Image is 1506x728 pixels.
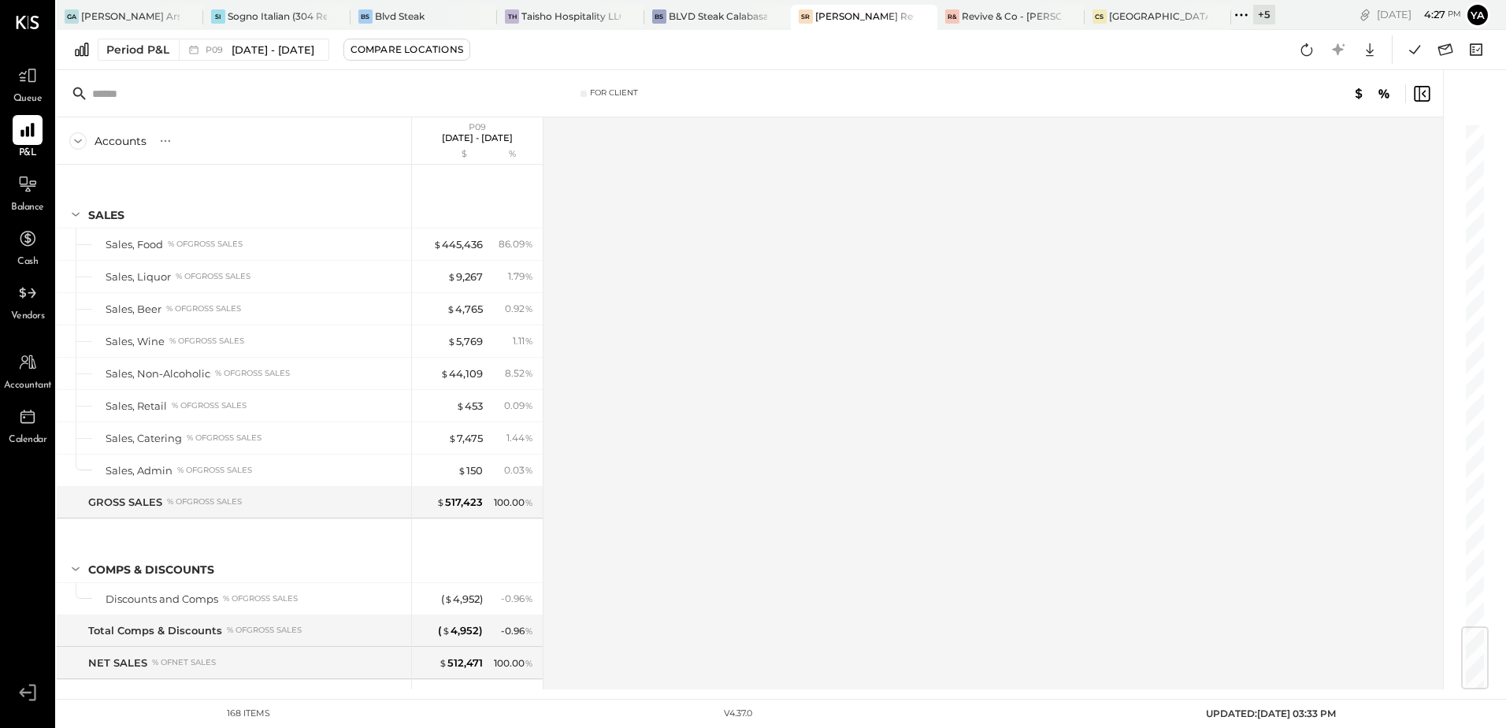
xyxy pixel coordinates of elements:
[106,399,167,414] div: Sales, Retail
[88,562,214,578] div: Comps & Discounts
[815,9,914,23] div: [PERSON_NAME] Restaurant & Deli
[228,9,326,23] div: Sogno Italian (304 Restaurant)
[513,334,533,348] div: 1.11
[232,43,314,58] span: [DATE] - [DATE]
[525,334,533,347] span: %
[1253,5,1275,24] div: + 5
[167,496,242,507] div: % of GROSS SALES
[501,592,533,606] div: - 0.96
[81,9,180,23] div: [PERSON_NAME] Arso
[447,269,483,284] div: 9,267
[525,496,533,508] span: %
[1092,9,1107,24] div: CS
[206,46,228,54] span: P09
[1,61,54,106] a: Queue
[525,269,533,282] span: %
[669,9,767,23] div: BLVD Steak Calabasas
[11,310,45,324] span: Vendors
[505,9,519,24] div: TH
[351,43,463,56] div: Compare Locations
[447,303,455,315] span: $
[487,148,538,161] div: %
[447,334,483,349] div: 5,769
[1465,2,1490,28] button: Ya
[1377,7,1461,22] div: [DATE]
[1206,708,1336,719] span: UPDATED: [DATE] 03:33 PM
[17,255,38,269] span: Cash
[525,431,533,444] span: %
[504,463,533,477] div: 0.03
[442,132,513,143] p: [DATE] - [DATE]
[215,368,290,379] div: % of GROSS SALES
[962,9,1060,23] div: Revive & Co - [PERSON_NAME]
[433,237,483,252] div: 445,436
[456,399,483,414] div: 453
[525,463,533,476] span: %
[442,624,451,637] span: $
[19,147,37,161] span: P&L
[499,237,533,251] div: 86.09
[590,87,638,98] div: For Client
[438,623,483,638] div: ( 4,952 )
[65,9,79,24] div: GA
[88,495,162,510] div: GROSS SALES
[439,656,483,670] div: 512,471
[447,270,456,283] span: $
[168,239,243,250] div: % of GROSS SALES
[458,464,466,477] span: $
[9,433,46,448] span: Calendar
[106,334,165,349] div: Sales, Wine
[1,278,54,324] a: Vendors
[13,92,43,106] span: Queue
[1109,9,1207,23] div: [GEOGRAPHIC_DATA][PERSON_NAME]
[525,237,533,250] span: %
[1,169,54,215] a: Balance
[652,9,666,24] div: BS
[799,9,813,24] div: SR
[106,269,171,284] div: Sales, Liquor
[211,9,225,24] div: SI
[169,336,244,347] div: % of GROSS SALES
[525,302,533,314] span: %
[1,224,54,269] a: Cash
[152,657,216,668] div: % of NET SALES
[436,495,483,510] div: 517,423
[525,656,533,669] span: %
[440,366,483,381] div: 44,109
[525,592,533,604] span: %
[172,400,247,411] div: % of GROSS SALES
[223,593,298,604] div: % of GROSS SALES
[456,399,465,412] span: $
[444,592,453,605] span: $
[494,656,533,670] div: 100.00
[448,431,483,446] div: 7,475
[525,399,533,411] span: %
[439,656,447,669] span: $
[358,9,373,24] div: BS
[106,366,210,381] div: Sales, Non-Alcoholic
[11,201,44,215] span: Balance
[458,463,483,478] div: 150
[375,9,425,23] div: Blvd Steak
[106,463,172,478] div: Sales, Admin
[447,302,483,317] div: 4,765
[106,237,163,252] div: Sales, Food
[88,656,147,670] div: NET SALES
[106,42,169,58] div: Period P&L
[227,708,270,720] div: 168 items
[508,269,533,284] div: 1.79
[1357,6,1373,23] div: copy link
[1,347,54,393] a: Accountant
[95,133,147,149] div: Accounts
[469,121,486,132] span: P09
[501,624,533,638] div: - 0.96
[441,592,483,607] div: ( 4,952 )
[176,271,250,282] div: % of GROSS SALES
[1,402,54,448] a: Calendar
[1,115,54,161] a: P&L
[494,496,533,510] div: 100.00
[436,496,445,508] span: $
[505,366,533,381] div: 8.52
[504,399,533,413] div: 0.09
[420,148,483,161] div: $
